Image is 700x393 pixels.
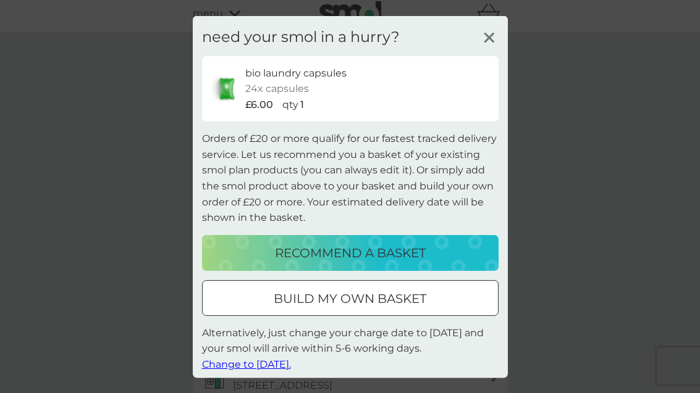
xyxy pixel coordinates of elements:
p: 1 [300,96,304,112]
p: recommend a basket [275,242,426,262]
button: recommend a basket [202,234,499,270]
p: qty [282,96,298,112]
p: Alternatively, just change your charge date to [DATE] and your smol will arrive within 5-6 workin... [202,325,499,372]
button: Change to [DATE]. [202,357,291,373]
p: £6.00 [245,96,273,112]
p: 24x capsules [245,81,309,97]
button: build my own basket [202,279,499,315]
p: bio laundry capsules [245,65,347,81]
p: Orders of £20 or more qualify for our fastest tracked delivery service. Let us recommend you a ba... [202,131,499,226]
h3: need your smol in a hurry? [202,28,400,46]
p: build my own basket [274,288,426,308]
span: Change to [DATE]. [202,358,291,370]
